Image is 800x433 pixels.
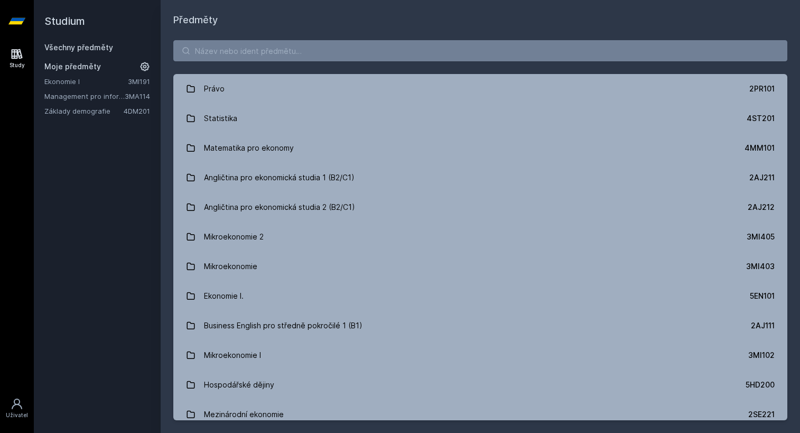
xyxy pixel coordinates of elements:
[173,281,787,311] a: Ekonomie I. 5EN101
[204,404,284,425] div: Mezinárodní ekonomie
[745,143,775,153] div: 4MM101
[747,113,775,124] div: 4ST201
[749,84,775,94] div: 2PR101
[173,133,787,163] a: Matematika pro ekonomy 4MM101
[749,172,775,183] div: 2AJ211
[44,106,124,116] a: Základy demografie
[128,77,150,86] a: 3MI191
[44,76,128,87] a: Ekonomie I
[173,163,787,192] a: Angličtina pro ekonomická studia 1 (B2/C1) 2AJ211
[173,340,787,370] a: Mikroekonomie I 3MI102
[173,74,787,104] a: Právo 2PR101
[750,291,775,301] div: 5EN101
[10,61,25,69] div: Study
[748,350,775,361] div: 3MI102
[204,285,244,307] div: Ekonomie I.
[173,311,787,340] a: Business English pro středně pokročilé 1 (B1) 2AJ111
[751,320,775,331] div: 2AJ111
[204,256,257,277] div: Mikroekonomie
[173,252,787,281] a: Mikroekonomie 3MI403
[173,104,787,133] a: Statistika 4ST201
[173,370,787,400] a: Hospodářské dějiny 5HD200
[173,400,787,429] a: Mezinárodní ekonomie 2SE221
[173,13,787,27] h1: Předměty
[204,315,362,336] div: Business English pro středně pokročilé 1 (B1)
[204,78,225,99] div: Právo
[204,167,355,188] div: Angličtina pro ekonomická studia 1 (B2/C1)
[124,107,150,115] a: 4DM201
[204,137,294,159] div: Matematika pro ekonomy
[204,374,274,395] div: Hospodářské dějiny
[173,40,787,61] input: Název nebo ident předmětu…
[204,226,264,247] div: Mikroekonomie 2
[6,411,28,419] div: Uživatel
[44,43,113,52] a: Všechny předměty
[748,409,775,420] div: 2SE221
[746,261,775,272] div: 3MI403
[2,42,32,75] a: Study
[2,392,32,425] a: Uživatel
[748,202,775,213] div: 2AJ212
[747,232,775,242] div: 3MI405
[746,380,775,390] div: 5HD200
[173,192,787,222] a: Angličtina pro ekonomická studia 2 (B2/C1) 2AJ212
[173,222,787,252] a: Mikroekonomie 2 3MI405
[204,197,355,218] div: Angličtina pro ekonomická studia 2 (B2/C1)
[125,92,150,100] a: 3MA114
[204,345,261,366] div: Mikroekonomie I
[204,108,237,129] div: Statistika
[44,91,125,102] a: Management pro informatiky a statistiky
[44,61,101,72] span: Moje předměty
